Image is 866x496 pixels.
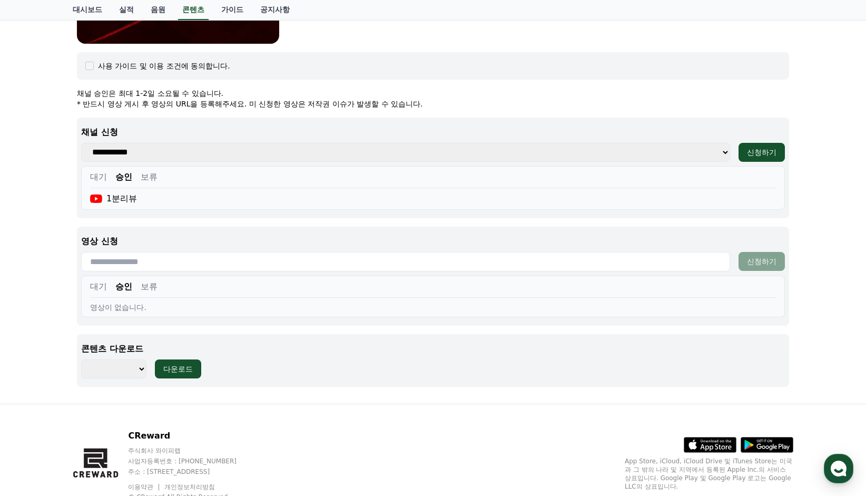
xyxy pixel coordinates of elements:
[141,171,158,183] button: 보류
[70,334,136,361] a: 대화
[96,351,109,359] span: 대화
[141,280,158,293] button: 보류
[747,256,776,267] div: 신청하기
[90,192,137,205] div: 1분리뷰
[77,99,789,109] p: * 반드시 영상 게시 후 영상의 URL을 등록해주세요. 미 신청한 영상은 저작권 이슈가 발생할 수 있습니다.
[33,350,40,358] span: 홈
[739,252,785,271] button: 신청하기
[90,171,107,183] button: 대기
[164,483,215,491] a: 개인정보처리방침
[136,334,202,361] a: 설정
[81,343,785,355] p: 콘텐츠 다운로드
[128,446,257,455] p: 주식회사 와이피랩
[155,359,201,378] button: 다운로드
[115,171,132,183] button: 승인
[77,88,789,99] p: 채널 승인은 최대 1-2일 소요될 수 있습니다.
[81,126,785,139] p: 채널 신청
[625,457,793,491] p: App Store, iCloud, iCloud Drive 및 iTunes Store는 미국과 그 밖의 나라 및 지역에서 등록된 Apple Inc.의 서비스 상표입니다. Goo...
[747,147,776,158] div: 신청하기
[3,334,70,361] a: 홈
[81,235,785,248] p: 영상 신청
[90,280,107,293] button: 대기
[128,468,257,476] p: 주소 : [STREET_ADDRESS]
[128,457,257,465] p: 사업자등록번호 : [PHONE_NUMBER]
[163,350,175,358] span: 설정
[128,483,161,491] a: 이용약관
[90,302,776,313] div: 영상이 없습니다.
[128,430,257,442] p: CReward
[163,364,193,374] div: 다운로드
[115,280,132,293] button: 승인
[739,143,785,162] button: 신청하기
[98,61,230,71] div: 사용 가이드 및 이용 조건에 동의합니다.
